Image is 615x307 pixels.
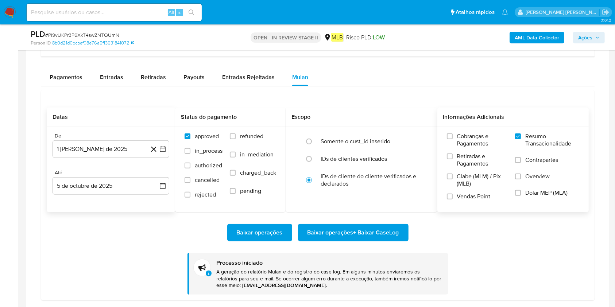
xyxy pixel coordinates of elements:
p: juliane.miranda@mercadolivre.com [526,9,600,16]
button: Ações [573,32,605,43]
b: Person ID [31,40,51,46]
span: # Pi9vUKPr3P6XkT4swZNTQUmN [45,31,119,39]
span: 3.161.2 [601,17,611,23]
span: Atalhos rápidos [456,8,495,16]
a: Sair [602,8,610,16]
span: LOW [373,33,385,42]
em: MLB [331,33,343,42]
a: Notificações [502,9,508,15]
span: Alt [169,9,174,16]
button: search-icon [184,7,199,18]
span: Ações [578,32,592,43]
p: OPEN - IN REVIEW STAGE II [251,32,321,43]
a: 8b0d21d0bcbef08e76a5f13631841072 [52,40,134,46]
span: Risco PLD: [346,34,385,42]
input: Pesquise usuários ou casos... [27,8,202,17]
b: PLD [31,28,45,40]
span: s [178,9,181,16]
b: AML Data Collector [515,32,559,43]
button: AML Data Collector [510,32,564,43]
